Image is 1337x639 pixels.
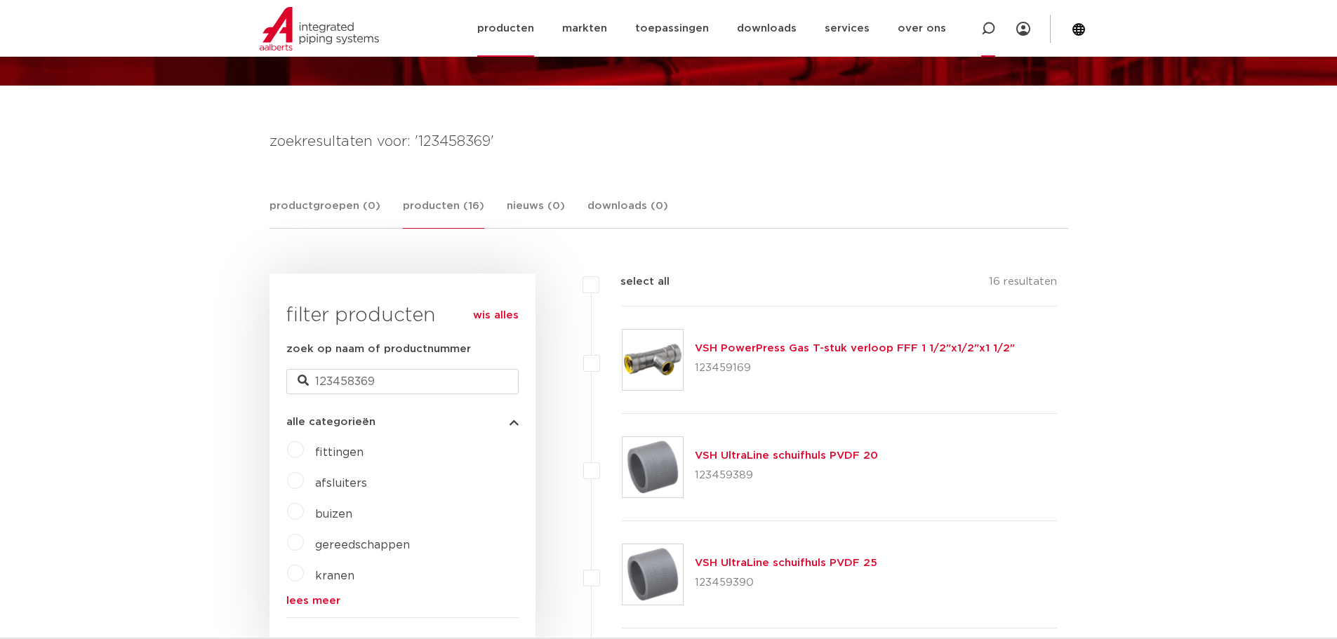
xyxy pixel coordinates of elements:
[623,437,683,497] img: Thumbnail for VSH UltraLine schuifhuls PVDF 20
[695,572,877,594] p: 123459390
[623,330,683,390] img: Thumbnail for VSH PowerPress Gas T-stuk verloop FFF 1 1/2"x1/2"x1 1/2"
[695,357,1015,379] p: 123459169
[507,198,565,228] a: nieuws (0)
[315,447,364,458] a: fittingen
[599,274,670,290] label: select all
[286,341,471,358] label: zoek op naam of productnummer
[587,198,668,228] a: downloads (0)
[270,198,380,228] a: productgroepen (0)
[286,417,375,427] span: alle categorieën
[695,450,878,461] a: VSH UltraLine schuifhuls PVDF 20
[286,596,519,606] a: lees meer
[695,464,878,487] p: 123459389
[315,539,410,551] a: gereedschappen
[989,274,1057,295] p: 16 resultaten
[286,417,519,427] button: alle categorieën
[473,307,519,324] a: wis alles
[315,570,354,581] a: kranen
[623,544,683,605] img: Thumbnail for VSH UltraLine schuifhuls PVDF 25
[315,509,352,520] a: buizen
[403,198,484,229] a: producten (16)
[695,343,1015,354] a: VSH PowerPress Gas T-stuk verloop FFF 1 1/2"x1/2"x1 1/2"
[270,130,1068,153] h4: zoekresultaten voor: '123458369'
[695,558,877,568] a: VSH UltraLine schuifhuls PVDF 25
[315,478,367,489] a: afsluiters
[286,369,519,394] input: zoeken
[286,302,519,330] h3: filter producten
